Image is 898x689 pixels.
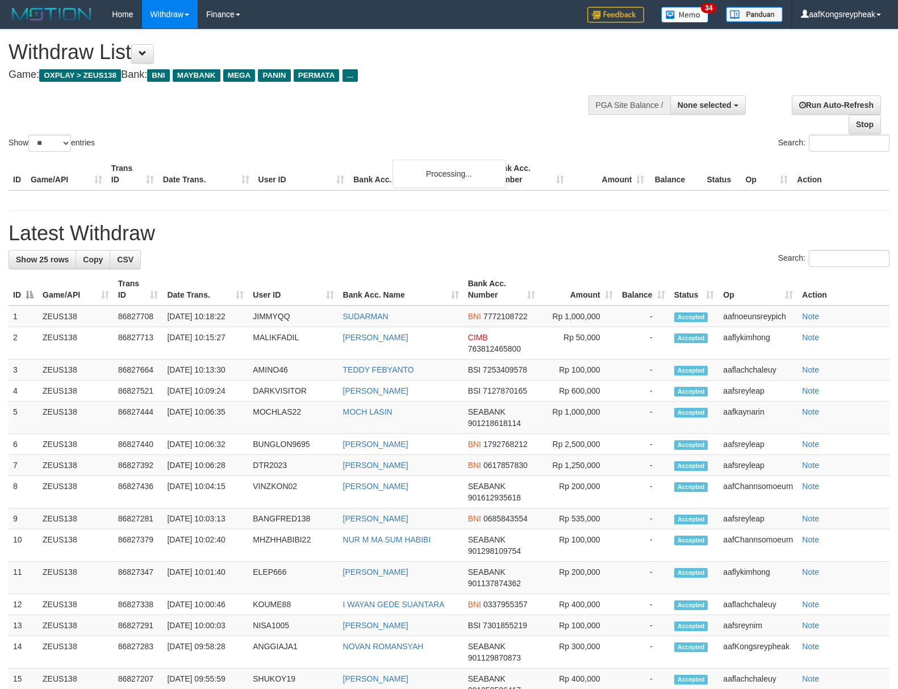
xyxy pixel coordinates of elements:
span: Accepted [674,568,708,578]
td: [DATE] 09:58:28 [162,636,248,669]
td: aaflykimhong [719,327,797,360]
input: Search: [809,250,889,267]
td: [DATE] 10:00:46 [162,594,248,615]
span: SEABANK [468,535,506,544]
td: 8 [9,476,38,508]
td: aafsreyleap [719,381,797,402]
th: Bank Acc. Name: activate to sort column ascending [339,273,463,306]
td: [DATE] 10:18:22 [162,306,248,327]
td: aafkaynarin [719,402,797,434]
button: None selected [670,95,746,115]
div: Processing... [392,160,506,188]
span: Accepted [674,408,708,417]
a: SUDARMAN [343,312,389,321]
td: - [617,327,670,360]
h1: Withdraw List [9,41,587,64]
td: DARKVISITOR [248,381,338,402]
td: 86827379 [114,529,163,562]
td: ZEUS138 [38,306,114,327]
td: 5 [9,402,38,434]
td: ANGGIAJA1 [248,636,338,669]
a: [PERSON_NAME] [343,333,408,342]
td: aafKongsreypheak [719,636,797,669]
span: SEABANK [468,482,506,491]
h1: Latest Withdraw [9,222,889,245]
span: Copy 0617857830 to clipboard [483,461,528,470]
td: - [617,476,670,508]
td: - [617,594,670,615]
td: Rp 535,000 [540,508,617,529]
td: 13 [9,615,38,636]
td: JIMMYQQ [248,306,338,327]
div: PGA Site Balance / [588,95,670,115]
td: 86827444 [114,402,163,434]
td: ELEP666 [248,562,338,594]
td: - [617,562,670,594]
span: Accepted [674,482,708,492]
td: Rp 1,000,000 [540,402,617,434]
td: [DATE] 10:15:27 [162,327,248,360]
td: 86827338 [114,594,163,615]
td: [DATE] 10:04:15 [162,476,248,508]
span: Accepted [674,387,708,396]
td: ZEUS138 [38,508,114,529]
span: Copy 7253409578 to clipboard [483,365,527,374]
a: Note [802,600,819,609]
th: Op: activate to sort column ascending [719,273,797,306]
span: Accepted [674,312,708,322]
th: ID [9,158,26,190]
td: Rp 100,000 [540,529,617,562]
a: Note [802,312,819,321]
span: Accepted [674,333,708,343]
th: ID: activate to sort column descending [9,273,38,306]
td: 3 [9,360,38,381]
img: Feedback.jpg [587,7,644,23]
th: Op [741,158,792,190]
span: BSI [468,386,481,395]
td: [DATE] 10:09:24 [162,381,248,402]
span: Copy 901612935618 to clipboard [468,493,521,502]
td: BANGFRED138 [248,508,338,529]
label: Show entries [9,135,95,152]
td: 2 [9,327,38,360]
a: TEDDY FEBYANTO [343,365,414,374]
td: - [617,381,670,402]
td: 11 [9,562,38,594]
td: ZEUS138 [38,594,114,615]
td: Rp 300,000 [540,636,617,669]
td: NISA1005 [248,615,338,636]
a: Show 25 rows [9,250,76,269]
td: [DATE] 10:06:28 [162,455,248,476]
td: 9 [9,508,38,529]
td: ZEUS138 [38,636,114,669]
td: Rp 1,000,000 [540,306,617,327]
td: - [617,455,670,476]
td: 86827291 [114,615,163,636]
th: Balance [649,158,702,190]
select: Showentries [28,135,71,152]
td: Rp 1,250,000 [540,455,617,476]
th: User ID [254,158,349,190]
td: 86827281 [114,508,163,529]
span: Copy 901218618114 to clipboard [468,419,521,428]
a: I WAYAN GEDE SUANTARA [343,600,445,609]
a: [PERSON_NAME] [343,440,408,449]
span: PANIN [258,69,290,82]
a: Note [802,642,819,651]
span: SEABANK [468,407,506,416]
td: VINZKON02 [248,476,338,508]
a: [PERSON_NAME] [343,674,408,683]
th: User ID: activate to sort column ascending [248,273,338,306]
a: NUR M MA SUM HABIBI [343,535,431,544]
th: Bank Acc. Name [349,158,487,190]
a: Note [802,407,819,416]
th: Balance: activate to sort column ascending [617,273,670,306]
a: Note [802,365,819,374]
span: Accepted [674,536,708,545]
span: BNI [147,69,169,82]
td: Rp 400,000 [540,594,617,615]
a: Note [802,514,819,523]
td: DTR2023 [248,455,338,476]
span: Copy 7772108722 to clipboard [483,312,528,321]
td: 86827347 [114,562,163,594]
